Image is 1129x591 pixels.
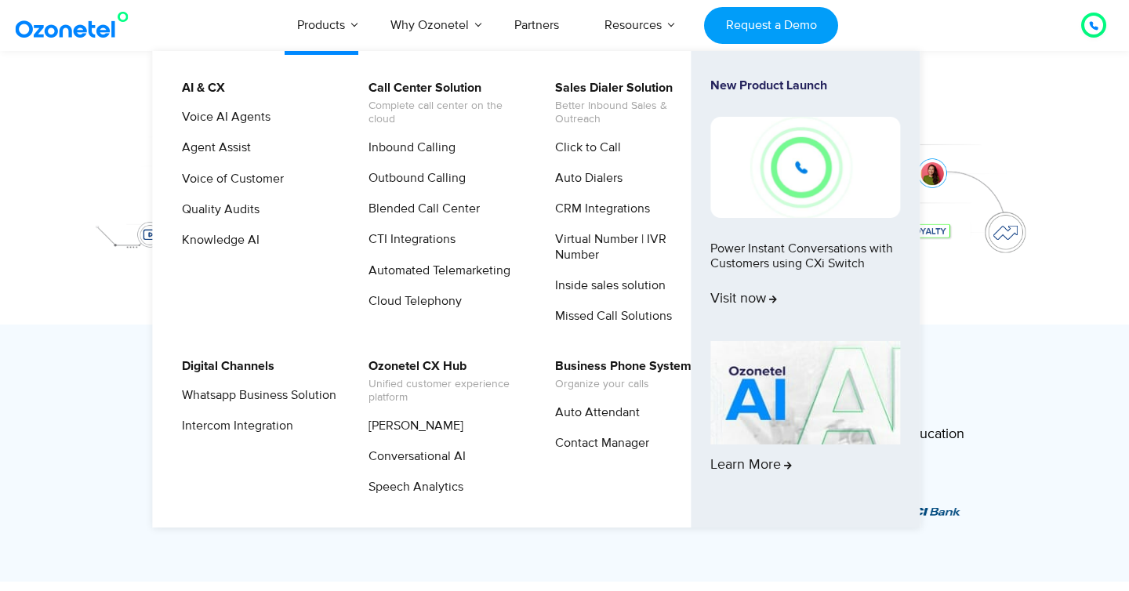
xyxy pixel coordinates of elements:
[172,138,253,158] a: Agent Assist
[358,261,513,281] a: Automated Telemarketing
[555,378,692,391] span: Organize your calls
[545,403,642,422] a: Auto Attendant
[710,341,900,501] a: Learn More
[358,230,458,249] a: CTI Integrations
[710,291,777,308] span: Visit now
[358,138,458,158] a: Inbound Calling
[904,426,964,443] span: Education
[368,100,523,126] span: Complete call center on the cloud
[172,200,262,219] a: Quality Audits
[710,78,900,335] a: New Product LaunchPower Instant Conversations with Customers using CXi SwitchVisit now
[555,100,710,126] span: Better Inbound Sales & Outreach
[172,169,286,189] a: Voice of Customer
[358,416,466,436] a: [PERSON_NAME]
[545,306,674,326] a: Missed Call Solutions
[545,138,623,158] a: Click to Call
[904,422,964,450] a: Education
[358,477,466,497] a: Speech Analytics
[358,357,525,407] a: Ozonetel CX HubUnified customer experience platform
[545,433,652,453] a: Contact Manager
[545,169,625,188] a: Auto Dialers
[358,78,525,129] a: Call Center SolutionComplete call center on the cloud
[172,357,277,376] a: Digital Channels
[172,78,227,98] a: AI & CX
[172,386,339,405] a: Whatsapp Business Solution
[704,7,838,44] a: Request a Demo
[358,199,482,219] a: Blended Call Center
[545,78,712,129] a: Sales Dialer SolutionBetter Inbound Sales & Outreach
[82,364,1047,391] div: Trusted CX Partner for 3,500+ Global Brands
[545,276,668,295] a: Inside sales solution
[172,416,296,436] a: Intercom Integration
[545,357,694,393] a: Business Phone SystemOrganize your calls
[172,230,262,250] a: Knowledge AI
[710,341,900,444] img: AI
[368,378,523,404] span: Unified customer experience platform
[358,447,468,466] a: Conversational AI
[881,500,960,516] img: Picture8.png
[545,230,712,264] a: Virtual Number | IVR Number
[172,107,273,127] a: Voice AI Agents
[881,498,960,517] div: 1 / 6
[710,457,792,474] span: Learn More
[358,169,468,188] a: Outbound Calling
[710,117,900,217] img: New-Project-17.png
[545,199,652,219] a: CRM Integrations
[358,292,464,311] a: Cloud Telephony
